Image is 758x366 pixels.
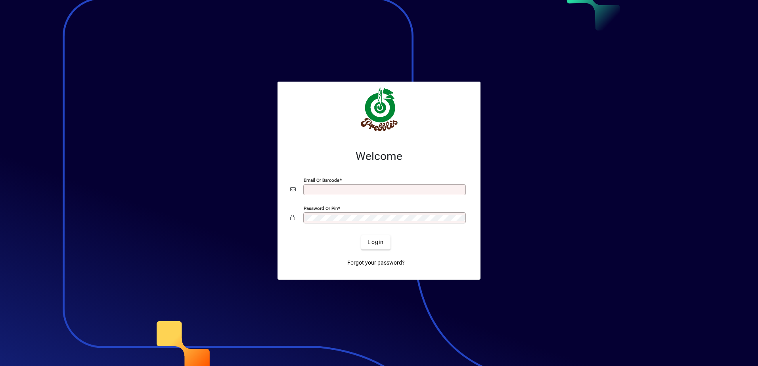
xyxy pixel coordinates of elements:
mat-label: Email or Barcode [304,177,339,183]
a: Forgot your password? [344,256,408,270]
span: Forgot your password? [347,259,405,267]
span: Login [368,238,384,246]
mat-label: Password or Pin [304,205,338,211]
button: Login [361,235,390,250]
h2: Welcome [290,150,468,163]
